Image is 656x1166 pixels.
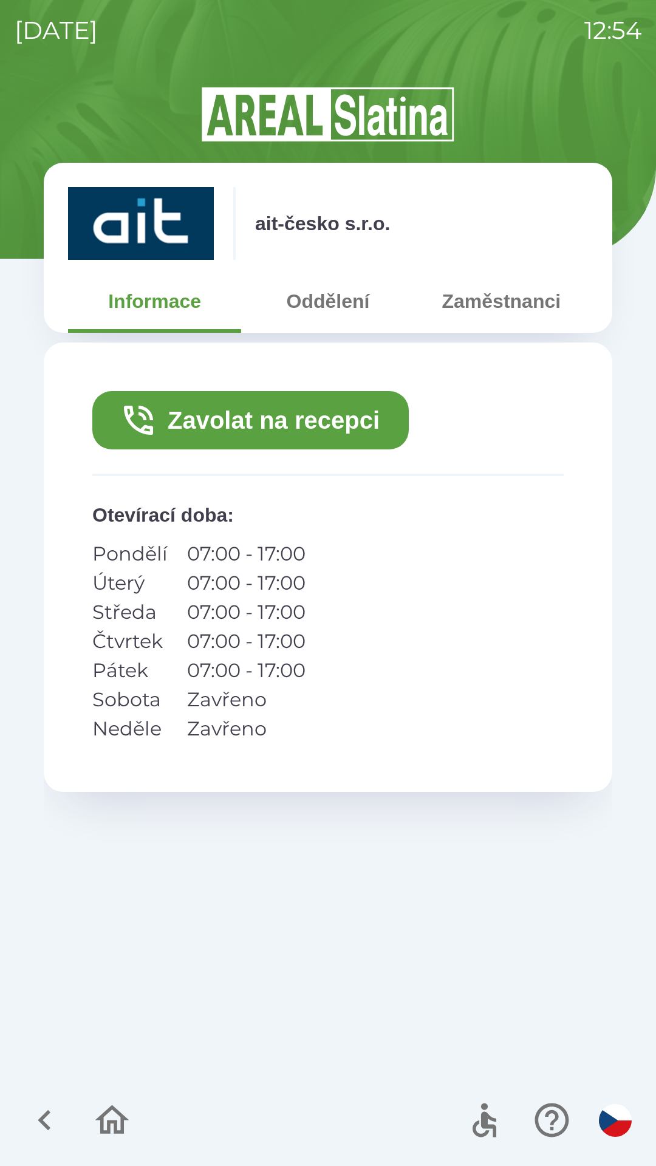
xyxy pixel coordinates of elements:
p: ait-česko s.r.o. [255,209,390,238]
img: Logo [44,85,612,143]
p: 07:00 - 17:00 [187,598,306,627]
p: [DATE] [15,12,98,49]
p: Zavřeno [187,685,306,714]
p: 07:00 - 17:00 [187,568,306,598]
p: Úterý [92,568,168,598]
p: 07:00 - 17:00 [187,539,306,568]
p: Pátek [92,656,168,685]
p: Zavřeno [187,714,306,743]
p: Čtvrtek [92,627,168,656]
p: Neděle [92,714,168,743]
p: Otevírací doba : [92,500,564,530]
img: 40b5cfbb-27b1-4737-80dc-99d800fbabba.png [68,187,214,260]
img: cs flag [599,1104,632,1137]
p: Pondělí [92,539,168,568]
button: Informace [68,279,241,323]
button: Zaměstnanci [415,279,588,323]
p: Sobota [92,685,168,714]
p: Středa [92,598,168,627]
button: Zavolat na recepci [92,391,409,449]
p: 07:00 - 17:00 [187,656,306,685]
p: 12:54 [584,12,641,49]
p: 07:00 - 17:00 [187,627,306,656]
button: Oddělení [241,279,414,323]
